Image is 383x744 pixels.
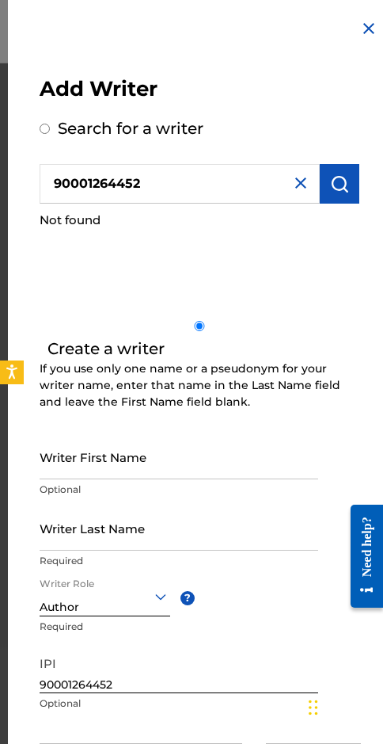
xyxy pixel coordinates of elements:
div: Not found [40,204,359,238]
span: ? [180,591,195,605]
p: Optional [40,483,318,497]
p: Required [40,620,104,648]
iframe: Chat Widget [304,668,383,744]
div: If you use only one name or a pseudonym for your writer name, enter that name in the Last Name fi... [40,361,359,410]
label: Create a writer [47,339,165,358]
div: Author [40,599,170,616]
input: Search writer's name or IPI Number [40,164,320,204]
p: Required [40,554,318,568]
img: close [291,174,310,193]
div: Джаджи за чат [304,668,383,744]
p: Optional [40,696,318,711]
img: Search Works [330,174,349,193]
label: Search for a writer [58,119,203,138]
iframe: Resource Center [339,493,383,620]
div: Плъзни [309,684,318,731]
h2: Add Writer [40,76,359,107]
